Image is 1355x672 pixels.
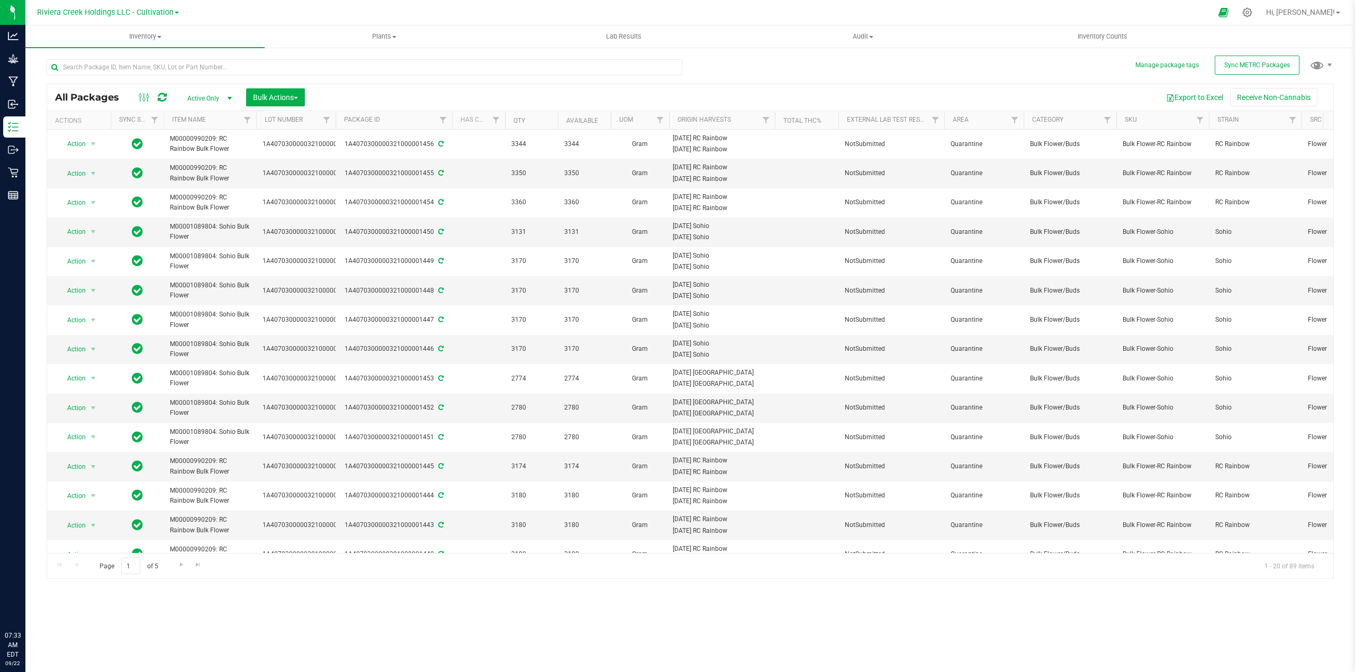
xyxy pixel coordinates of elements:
[1215,315,1295,325] span: Sohio
[617,403,663,413] span: Gram
[1215,374,1295,384] span: Sohio
[1030,197,1110,207] span: Bulk Flower/Buds
[673,438,772,448] div: Value 2: 2025-08-04 Sohio
[25,25,265,48] a: Inventory
[511,432,552,442] span: 2780
[87,430,100,444] span: select
[783,117,821,124] a: Total THC%
[564,256,604,266] span: 3170
[673,291,772,301] div: Value 2: 2025-08-11 Sohio
[951,461,1017,471] span: Quarantine
[170,251,250,271] span: M00001089804: Sohio Bulk Flower
[673,144,772,155] div: Value 2: 2025-08-04 RC Rainbow
[132,430,143,444] span: In Sync
[170,339,250,359] span: M00001089804: Sohio Bulk Flower
[265,116,303,123] a: Lot Number
[1123,168,1203,178] span: Bulk Flower-RC Rainbow
[58,166,86,181] span: Action
[673,397,772,407] div: Value 1: 2025-08-04 Sohio
[58,313,86,328] span: Action
[58,342,86,357] span: Action
[87,137,100,151] span: select
[437,257,444,265] span: Sync from Compliance System
[1123,461,1203,471] span: Bulk Flower-RC Rainbow
[845,374,938,384] span: NotSubmitted
[673,162,772,172] div: Value 1: 2025-08-04 RC Rainbow
[1241,7,1254,17] div: Manage settings
[1215,461,1295,471] span: RC Rainbow
[334,139,454,149] div: 1A4070300000321000001456
[617,374,663,384] span: Gram
[87,459,100,474] span: select
[263,374,352,384] span: 1A4070300000321000001453
[263,168,352,178] span: 1A4070300000321000001455
[246,88,305,106] button: Bulk Actions
[37,8,174,17] span: Riviera Creek Holdings LLC - Cultivation
[263,432,352,442] span: 1A4070300000321000001451
[673,426,772,437] div: Value 1: 2025-08-04 Sohio
[132,371,143,386] span: In Sync
[845,197,938,207] span: NotSubmitted
[927,111,944,129] a: Filter
[334,374,454,384] div: 1A4070300000321000001453
[1030,315,1110,325] span: Bulk Flower/Buds
[617,256,663,266] span: Gram
[673,262,772,272] div: Value 2: 2025-08-11 Sohio
[1030,432,1110,442] span: Bulk Flower/Buds
[8,31,19,41] inline-svg: Analytics
[845,227,938,237] span: NotSubmitted
[58,518,86,533] span: Action
[25,32,265,41] span: Inventory
[847,116,930,123] a: External Lab Test Result
[437,228,444,235] span: Sync from Compliance System
[845,315,938,325] span: NotSubmitted
[511,197,552,207] span: 3360
[58,430,86,444] span: Action
[58,488,86,503] span: Action
[47,59,682,75] input: Search Package ID, Item Name, SKU, Lot or Part Number...
[1284,111,1302,129] a: Filter
[592,32,656,41] span: Lab Results
[1030,256,1110,266] span: Bulk Flower/Buds
[437,140,444,148] span: Sync from Compliance System
[617,227,663,237] span: Gram
[673,174,772,184] div: Value 2: 2025-08-04 RC Rainbow
[1230,88,1317,106] button: Receive Non-Cannabis
[437,345,444,352] span: Sync from Compliance System
[11,587,42,619] iframe: Resource center
[845,139,938,149] span: NotSubmitted
[1123,432,1203,442] span: Bulk Flower-Sohio
[265,32,503,41] span: Plants
[334,344,454,354] div: 1A4070300000321000001446
[617,315,663,325] span: Gram
[58,459,86,474] span: Action
[170,398,250,418] span: M00001089804: Sohio Bulk Flower
[334,256,454,266] div: 1A4070300000321000001449
[1030,168,1110,178] span: Bulk Flower/Buds
[87,224,100,239] span: select
[673,485,772,495] div: Value 1: 2025-08-11 RC Rainbow
[437,375,444,382] span: Sync from Compliance System
[132,312,143,327] span: In Sync
[673,379,772,389] div: Value 2: 2025-08-04 Sohio
[334,461,454,471] div: 1A4070300000321000001445
[1266,8,1335,16] span: Hi, [PERSON_NAME]!
[511,315,552,325] span: 3170
[132,253,143,268] span: In Sync
[1123,315,1203,325] span: Bulk Flower-Sohio
[263,344,352,354] span: 1A4070300000321000001446
[263,256,352,266] span: 1A4070300000321000001449
[511,461,552,471] span: 3174
[1215,139,1295,149] span: RC Rainbow
[617,286,663,296] span: Gram
[1099,111,1116,129] a: Filter
[511,256,552,266] span: 3170
[435,111,452,129] a: Filter
[8,167,19,178] inline-svg: Retail
[87,283,100,298] span: select
[1215,286,1295,296] span: Sohio
[1215,256,1295,266] span: Sohio
[334,315,454,325] div: 1A4070300000321000001447
[170,134,250,154] span: M00000990209: RC Rainbow Bulk Flower
[619,116,633,123] a: UOM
